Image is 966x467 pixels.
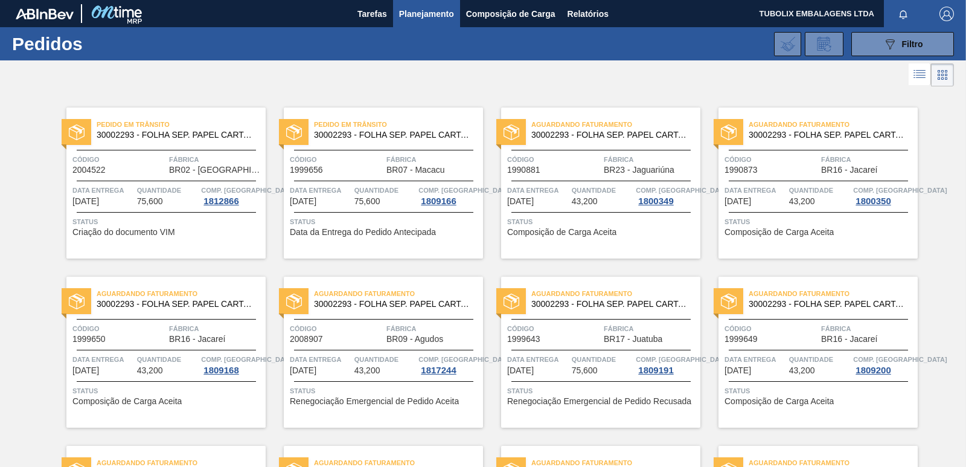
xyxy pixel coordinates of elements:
a: statusAguardando Faturamento30002293 - FOLHA SEP. PAPEL CARTAO 1200x1000M 350gCódigo1990881Fábric... [483,108,700,259]
span: 1990873 [724,166,758,175]
span: Quantidade [572,353,633,366]
span: Aguardando Faturamento [749,288,918,300]
span: 75,600 [572,366,598,375]
span: 30002293 - FOLHA SEP. PAPEL CARTAO 1200x1000M 350g [97,130,256,140]
span: Composição de Carga Aceita [724,228,834,237]
span: Fábrica [604,323,697,335]
span: 1999656 [290,166,323,175]
span: BR16 - Jacareí [821,166,877,175]
div: Solicitação de Revisão de Pedidos [805,32,843,56]
span: Criação do documento VIM [72,228,175,237]
span: Quantidade [789,184,851,196]
span: 1990881 [507,166,540,175]
span: Fábrica [169,323,263,335]
div: 1809200 [853,366,893,375]
span: Código [507,323,601,335]
img: TNhmsLtSVTkK8tSr43FrP2fwEKptu5GPRR3wAAAABJRU5ErkJggg== [16,8,74,19]
span: Código [290,153,383,166]
span: Filtro [902,39,923,49]
a: Comp. [GEOGRAPHIC_DATA]1817244 [418,353,480,375]
span: BR02 - Sergipe [169,166,263,175]
a: Comp. [GEOGRAPHIC_DATA]1809168 [201,353,263,375]
span: Renegociação Emergencial de Pedido Recusada [507,397,691,406]
img: status [721,294,737,309]
span: Data entrega [290,184,351,196]
img: status [286,124,302,140]
a: statusPedido em Trânsito30002293 - FOLHA SEP. PAPEL CARTAO 1200x1000M 350gCódigo2004522FábricaBR0... [48,108,266,259]
div: 1809191 [636,366,676,375]
span: 30002293 - FOLHA SEP. PAPEL CARTAO 1200x1000M 350g [97,300,256,309]
span: 04/09/2025 [72,197,99,206]
div: 1812866 [201,196,241,206]
span: Data entrega [724,184,786,196]
span: Status [507,216,697,228]
span: Aguardando Faturamento [531,118,700,130]
span: 06/09/2025 [290,197,316,206]
span: 1999650 [72,335,106,344]
img: status [504,294,519,309]
span: BR23 - Jaguariúna [604,166,674,175]
span: Código [724,323,818,335]
span: Aguardando Faturamento [531,288,700,300]
span: Código [72,153,166,166]
img: Logout [939,7,954,21]
span: Quantidade [137,353,199,366]
span: Renegociação Emergencial de Pedido Aceita [290,397,459,406]
span: Comp. Carga [201,353,295,366]
span: Comp. Carga [636,184,729,196]
span: Planejamento [399,7,454,21]
span: Fábrica [821,153,915,166]
span: 2004522 [72,166,106,175]
span: BR16 - Jacareí [169,335,225,344]
a: statusPedido em Trânsito30002293 - FOLHA SEP. PAPEL CARTAO 1200x1000M 350gCódigo1999656FábricaBR0... [266,108,483,259]
span: Fábrica [821,323,915,335]
span: 43,200 [354,366,380,375]
span: Composição de Carga [466,7,555,21]
span: Tarefas [357,7,387,21]
span: Código [507,153,601,166]
span: Fábrica [386,323,480,335]
span: 30002293 - FOLHA SEP. PAPEL CARTAO 1200x1000M 350g [531,300,691,309]
span: 75,600 [137,197,163,206]
a: statusAguardando Faturamento30002293 - FOLHA SEP. PAPEL CARTAO 1200x1000M 350gCódigo1990873Fábric... [700,108,918,259]
span: BR16 - Jacareí [821,335,877,344]
span: Comp. Carga [853,184,947,196]
img: status [504,124,519,140]
span: Data entrega [507,353,569,366]
span: Quantidade [572,184,633,196]
img: status [69,294,85,309]
span: 75,600 [354,197,380,206]
a: Comp. [GEOGRAPHIC_DATA]1809200 [853,353,915,375]
h1: Pedidos [12,37,187,51]
a: statusAguardando Faturamento30002293 - FOLHA SEP. PAPEL CARTAO 1200x1000M 350gCódigo2008907Fábric... [266,277,483,428]
span: Status [290,216,480,228]
span: Comp. Carga [201,184,295,196]
span: 11/09/2025 [507,366,534,375]
span: Código [290,323,383,335]
span: 08/09/2025 [724,197,751,206]
img: status [69,124,85,140]
span: Pedido em Trânsito [97,118,266,130]
span: Composição de Carga Aceita [72,397,182,406]
div: 1809166 [418,196,458,206]
span: Data entrega [507,184,569,196]
span: 10/09/2025 [72,366,99,375]
span: Comp. Carga [418,353,512,366]
div: 1800349 [636,196,676,206]
div: Visão em Lista [909,63,931,86]
button: Notificações [884,5,923,22]
span: Pedido em Trânsito [314,118,483,130]
span: 43,200 [137,366,163,375]
div: 1800350 [853,196,893,206]
img: status [721,124,737,140]
a: Comp. [GEOGRAPHIC_DATA]1800349 [636,184,697,206]
span: Código [72,323,166,335]
div: 1817244 [418,366,458,375]
span: Relatórios [568,7,609,21]
span: Data entrega [72,184,134,196]
a: statusAguardando Faturamento30002293 - FOLHA SEP. PAPEL CARTAO 1200x1000M 350gCódigo1999643Fábric... [483,277,700,428]
span: Data entrega [290,353,351,366]
span: 12/09/2025 [724,366,751,375]
button: Filtro [851,32,954,56]
span: Status [507,385,697,397]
